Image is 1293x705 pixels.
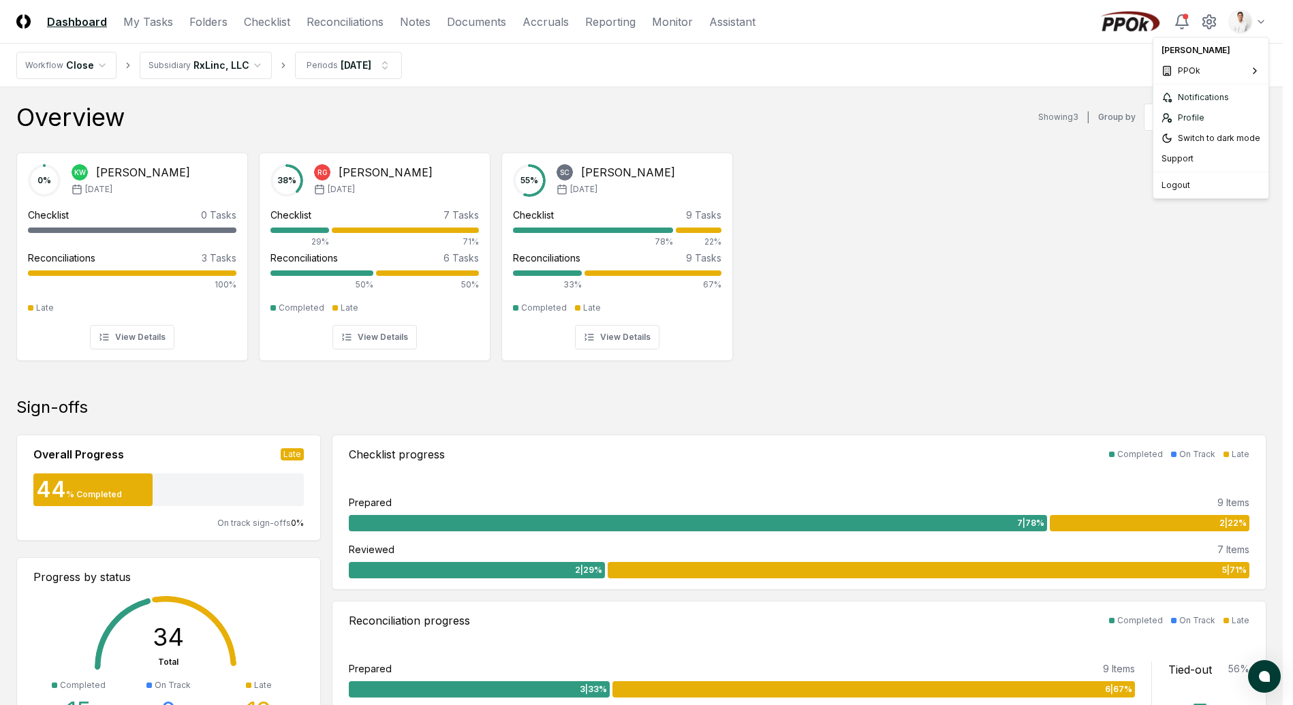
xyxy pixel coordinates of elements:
a: Profile [1156,108,1266,128]
div: Switch to dark mode [1156,128,1266,148]
div: Logout [1156,175,1266,195]
a: Notifications [1156,87,1266,108]
div: Support [1156,148,1266,169]
div: [PERSON_NAME] [1156,40,1266,61]
span: PPOk [1178,65,1200,77]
